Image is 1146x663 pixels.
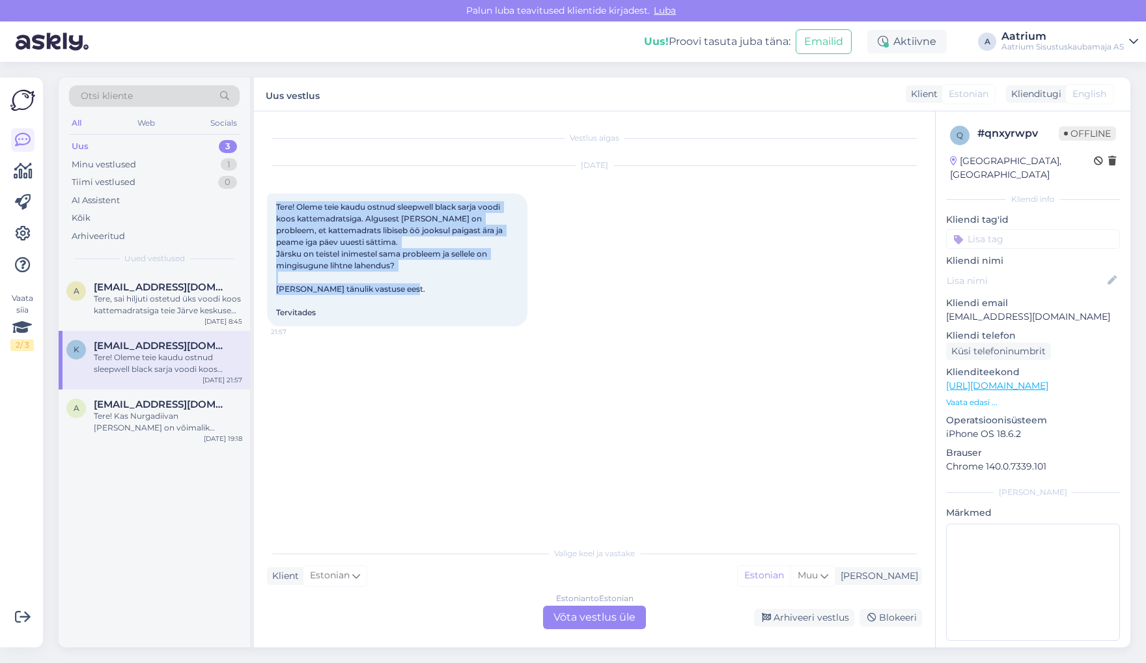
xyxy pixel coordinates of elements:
[219,140,237,153] div: 3
[946,213,1120,227] p: Kliendi tag'id
[72,158,136,171] div: Minu vestlused
[650,5,680,16] span: Luba
[644,34,790,49] div: Proovi tasuta juba täna:
[74,286,79,296] span: A
[978,33,996,51] div: A
[221,158,237,171] div: 1
[74,403,79,413] span: a
[94,281,229,293] span: Arturget@gmail.com
[204,317,242,326] div: [DATE] 8:45
[796,29,852,54] button: Emailid
[310,569,350,583] span: Estonian
[946,254,1120,268] p: Kliendi nimi
[949,87,988,101] span: Estonian
[867,30,947,53] div: Aktiivne
[1059,126,1116,141] span: Offline
[946,343,1051,360] div: Küsi telefoninumbrit
[267,548,922,559] div: Valige keel ja vastake
[946,414,1120,427] p: Operatsioonisüsteem
[267,132,922,144] div: Vestlus algas
[10,292,34,351] div: Vaata siia
[644,35,669,48] b: Uus!
[1006,87,1061,101] div: Klienditugi
[946,296,1120,310] p: Kliendi email
[94,399,229,410] span: andryilusk@gmail.com
[72,176,135,189] div: Tiimi vestlused
[946,310,1120,324] p: [EMAIL_ADDRESS][DOMAIN_NAME]
[218,176,237,189] div: 0
[267,160,922,171] div: [DATE]
[72,212,91,225] div: Kõik
[69,115,84,132] div: All
[10,88,35,113] img: Askly Logo
[946,506,1120,520] p: Märkmed
[946,329,1120,343] p: Kliendi telefon
[946,446,1120,460] p: Brauser
[556,593,634,604] div: Estonian to Estonian
[271,327,320,337] span: 21:57
[950,154,1094,182] div: [GEOGRAPHIC_DATA], [GEOGRAPHIC_DATA]
[946,460,1120,473] p: Chrome 140.0.7339.101
[94,293,242,317] div: Tere, sai hiljuti ostetud üks voodi koos kattemadratsiga teie Järve keskuse esindusest. [PERSON_N...
[81,89,133,103] span: Otsi kliente
[1001,42,1124,52] div: Aatrium Sisustuskaubamaja AS
[74,345,79,354] span: K
[946,427,1120,441] p: iPhone OS 18.6.2
[208,115,240,132] div: Socials
[946,365,1120,379] p: Klienditeekond
[72,230,125,243] div: Arhiveeritud
[738,566,790,585] div: Estonian
[859,609,922,627] div: Blokeeri
[94,410,242,434] div: Tere! Kas Nurgadiivan [PERSON_NAME] on võimalik internetist ka teist [PERSON_NAME] materjali tell...
[1001,31,1124,42] div: Aatrium
[957,130,963,140] span: q
[266,85,320,103] label: Uus vestlus
[10,339,34,351] div: 2 / 3
[946,229,1120,249] input: Lisa tag
[835,569,918,583] div: [PERSON_NAME]
[947,274,1105,288] input: Lisa nimi
[203,375,242,385] div: [DATE] 21:57
[72,194,120,207] div: AI Assistent
[94,340,229,352] span: Kevinschultzzz@gmail.com
[1072,87,1106,101] span: English
[946,487,1120,498] div: [PERSON_NAME]
[124,253,185,264] span: Uued vestlused
[946,193,1120,205] div: Kliendi info
[135,115,158,132] div: Web
[276,202,505,317] span: Tere! Oleme teie kaudu ostnud sleepwell black sarja voodi koos kattemadratsiga. Algusest [PERSON_...
[1001,31,1138,52] a: AatriumAatrium Sisustuskaubamaja AS
[977,126,1059,141] div: # qnxyrwpv
[798,569,818,581] span: Muu
[946,397,1120,408] p: Vaata edasi ...
[94,352,242,375] div: Tere! Oleme teie kaudu ostnud sleepwell black sarja voodi koos kattemadratsiga. Algusest [PERSON_...
[754,609,854,627] div: Arhiveeri vestlus
[946,380,1048,391] a: [URL][DOMAIN_NAME]
[906,87,938,101] div: Klient
[267,569,299,583] div: Klient
[543,606,646,629] div: Võta vestlus üle
[72,140,89,153] div: Uus
[204,434,242,444] div: [DATE] 19:18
